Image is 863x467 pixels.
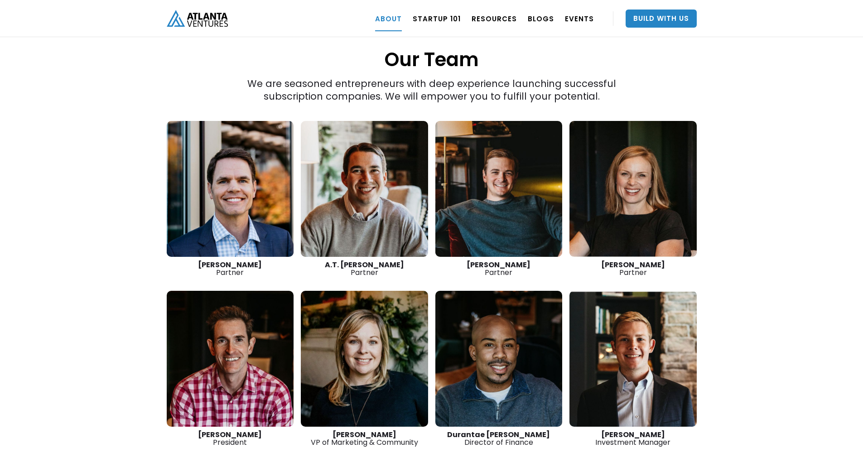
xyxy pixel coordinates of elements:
strong: [PERSON_NAME] [601,429,665,440]
a: EVENTS [565,6,594,31]
strong: [PERSON_NAME] [198,429,262,440]
strong: [PERSON_NAME] [333,429,396,440]
strong: [PERSON_NAME] [198,260,262,270]
div: Partner [301,261,428,276]
div: Partner [435,261,563,276]
strong: [PERSON_NAME] [601,260,665,270]
div: VP of Marketing & Community [301,431,428,446]
a: RESOURCES [472,6,517,31]
strong: Durantae [PERSON_NAME] [447,429,550,440]
a: Build With Us [626,10,697,28]
a: Startup 101 [413,6,461,31]
div: President [167,431,294,446]
a: BLOGS [528,6,554,31]
a: ABOUT [375,6,402,31]
div: Investment Manager [569,431,697,446]
h1: Our Team [167,1,697,72]
strong: A.T. [PERSON_NAME] [325,260,404,270]
div: Partner [167,261,294,276]
strong: [PERSON_NAME] [467,260,530,270]
div: Director of Finance [435,431,563,446]
div: Partner [569,261,697,276]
